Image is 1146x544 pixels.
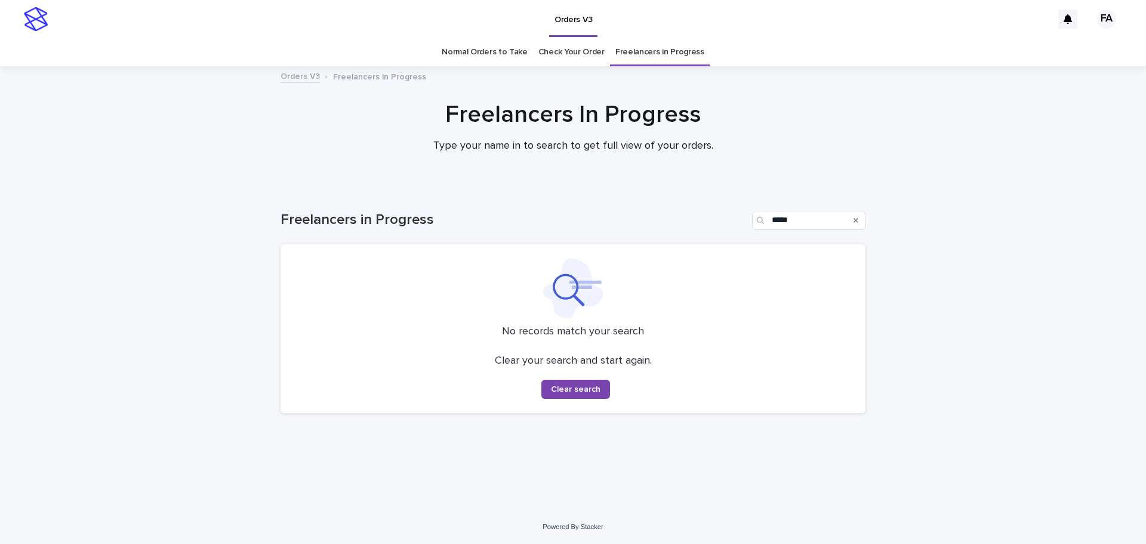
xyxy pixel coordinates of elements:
span: Clear search [551,385,600,394]
h1: Freelancers In Progress [281,100,865,129]
div: FA [1097,10,1116,29]
p: No records match your search [295,325,851,339]
a: Check Your Order [538,38,605,66]
button: Clear search [541,380,610,399]
input: Search [752,211,865,230]
a: Orders V3 [281,69,320,82]
p: Type your name in to search to get full view of your orders. [334,140,812,153]
a: Normal Orders to Take [442,38,528,66]
img: stacker-logo-s-only.png [24,7,48,31]
h1: Freelancers in Progress [281,211,747,229]
p: Clear your search and start again. [495,355,652,368]
p: Freelancers in Progress [333,69,426,82]
a: Powered By Stacker [543,523,603,530]
a: Freelancers in Progress [615,38,704,66]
